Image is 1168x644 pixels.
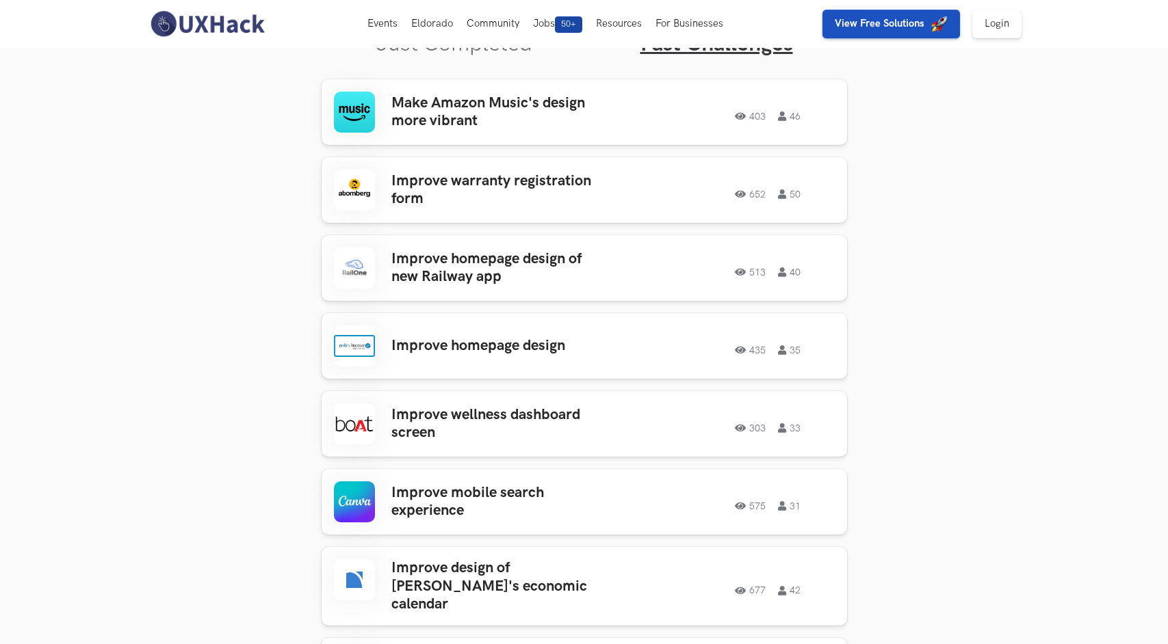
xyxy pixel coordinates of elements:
a: Login [972,10,1022,38]
span: 31 [778,501,801,511]
span: 403 [735,111,766,121]
span: 33 [778,423,801,433]
span: 42 [778,586,801,595]
a: Improve wellness dashboard screen30333 [322,391,847,457]
h3: Improve mobile search experience [391,484,605,520]
img: rocket [931,16,948,32]
span: 50+ [555,16,582,33]
a: Improve homepage design43535 [322,313,847,379]
span: 40 [778,267,801,277]
span: 35 [778,345,801,355]
span: 652 [735,189,766,199]
h3: Make Amazon Music's design more vibrant [391,94,605,131]
h3: Improve warranty registration form [391,172,605,209]
h3: Improve design of [PERSON_NAME]'s economic calendar [391,559,605,613]
span: 575 [735,501,766,511]
a: Improve design of [PERSON_NAME]'s economic calendar 677 42 [322,547,847,626]
span: 435 [735,345,766,355]
a: Make Amazon Music's design more vibrant40346 [322,79,847,145]
a: Improve homepage design of new Railway app51340 [322,235,847,301]
span: 303 [735,423,766,433]
h3: Improve homepage design of new Railway app [391,250,605,286]
strong: View Free Solutions [835,18,924,29]
button: View Free Solutions [822,10,960,38]
img: UXHack-logo.png [146,10,268,38]
span: 50 [778,189,801,199]
h3: Improve wellness dashboard screen [391,406,605,442]
h3: Improve homepage design [391,337,605,355]
a: Improve warranty registration form65250 [322,157,847,223]
span: 677 [735,586,766,595]
a: Improve mobile search experience 575 31 [322,469,847,535]
span: 513 [735,267,766,277]
span: 46 [778,111,801,121]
